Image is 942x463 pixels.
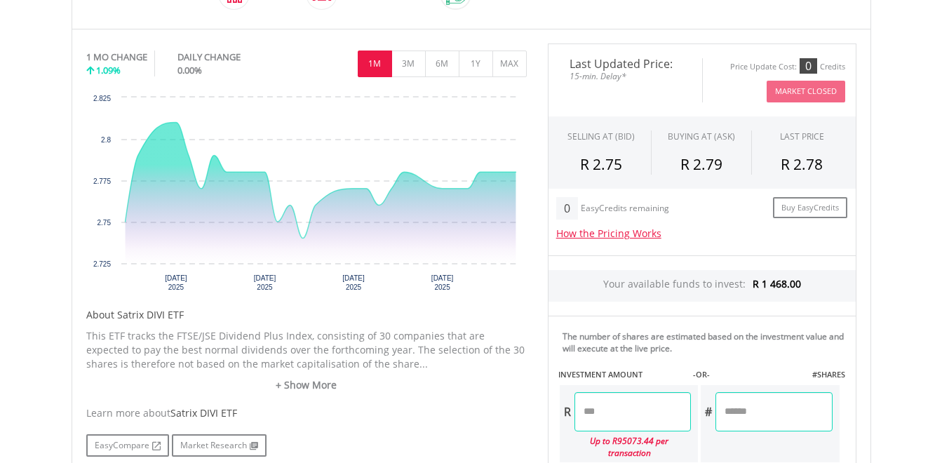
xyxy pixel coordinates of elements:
span: R 2.78 [781,154,823,174]
div: EasyCredits remaining [581,203,669,215]
span: R 1 468.00 [753,277,801,290]
svg: Interactive chart [86,90,527,301]
span: Last Updated Price: [559,58,692,69]
label: -OR- [693,369,710,380]
div: Credits [820,62,845,72]
text: [DATE] 2025 [253,274,276,291]
div: # [701,392,715,431]
text: [DATE] 2025 [165,274,187,291]
a: How the Pricing Works [556,227,661,240]
div: The number of shares are estimated based on the investment value and will execute at the live price. [563,330,850,354]
div: Chart. Highcharts interactive chart. [86,90,527,301]
h5: About Satrix DIVI ETF [86,308,527,322]
button: 3M [391,51,426,77]
div: 1 MO CHANGE [86,51,147,64]
div: DAILY CHANGE [177,51,288,64]
span: Satrix DIVI ETF [170,406,237,420]
div: Price Update Cost: [730,62,797,72]
p: This ETF tracks the FTSE/JSE Dividend Plus Index, consisting of 30 companies that are expected to... [86,329,527,371]
button: MAX [492,51,527,77]
div: Your available funds to invest: [549,270,856,302]
text: 2.725 [93,260,110,268]
text: 2.825 [93,95,110,102]
label: INVESTMENT AMOUNT [558,369,642,380]
span: 15-min. Delay* [559,69,692,83]
button: Market Closed [767,81,845,102]
span: R 2.75 [580,154,622,174]
a: + Show More [86,378,527,392]
span: 1.09% [96,64,121,76]
text: 2.75 [97,219,111,227]
div: Learn more about [86,406,527,420]
text: 2.775 [93,177,110,185]
div: LAST PRICE [780,130,824,142]
text: 2.8 [101,136,111,144]
span: 0.00% [177,64,202,76]
button: 1Y [459,51,493,77]
a: EasyCompare [86,434,169,457]
div: R [560,392,574,431]
div: SELLING AT (BID) [567,130,635,142]
a: Buy EasyCredits [773,197,847,219]
a: Market Research [172,434,267,457]
text: [DATE] 2025 [342,274,365,291]
div: Up to R95073.44 per transaction [560,431,692,462]
label: #SHARES [812,369,845,380]
div: 0 [800,58,817,74]
button: 6M [425,51,459,77]
text: [DATE] 2025 [431,274,453,291]
div: 0 [556,197,578,220]
button: 1M [358,51,392,77]
span: BUYING AT (ASK) [668,130,735,142]
span: R 2.79 [680,154,722,174]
